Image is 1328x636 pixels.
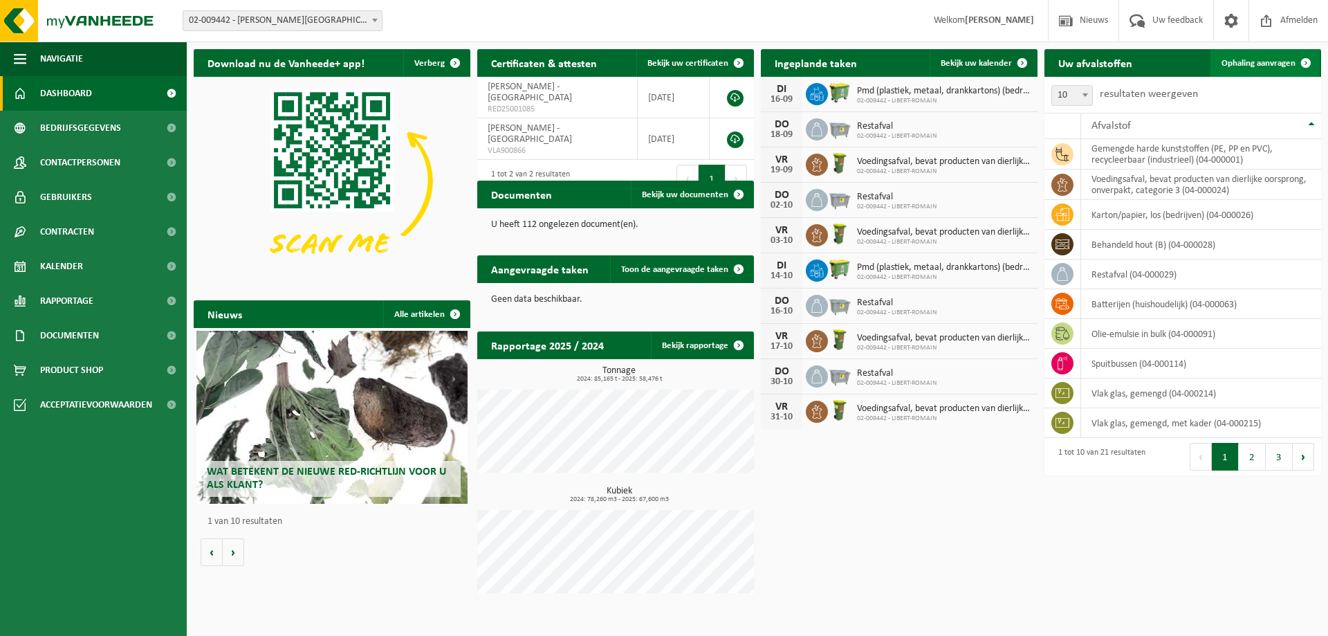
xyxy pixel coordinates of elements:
[484,366,754,383] h3: Tonnage
[40,284,93,318] span: Rapportage
[1100,89,1198,100] label: resultaten weergeven
[40,353,103,388] span: Product Shop
[40,318,99,353] span: Documenten
[768,165,795,175] div: 19-09
[699,165,726,192] button: 1
[1190,443,1212,471] button: Previous
[636,49,753,77] a: Bekijk uw certificaten
[1081,260,1321,289] td: restafval (04-000029)
[477,49,611,76] h2: Certificaten & attesten
[1081,319,1321,349] td: olie-emulsie in bulk (04-000091)
[857,132,937,140] span: 02-009442 - LIBERT-ROMAIN
[477,181,566,208] h2: Documenten
[484,376,754,383] span: 2024: 85,165 t - 2025: 58,476 t
[828,152,851,175] img: WB-0060-HPE-GN-50
[488,104,627,115] span: RED25001085
[965,15,1034,26] strong: [PERSON_NAME]
[768,331,795,342] div: VR
[857,192,937,203] span: Restafval
[828,187,851,210] img: WB-2500-GAL-GY-01
[857,379,937,388] span: 02-009442 - LIBERT-ROMAIN
[1081,408,1321,438] td: vlak glas, gemengd, met kader (04-000215)
[194,49,378,76] h2: Download nu de Vanheede+ app!
[40,388,152,422] span: Acceptatievoorwaarden
[768,154,795,165] div: VR
[196,331,468,504] a: Wat betekent de nieuwe RED-richtlijn voor u als klant?
[484,487,754,503] h3: Kubiek
[857,97,1031,105] span: 02-009442 - LIBERT-ROMAIN
[631,181,753,208] a: Bekijk uw documenten
[768,412,795,422] div: 31-10
[857,344,1031,352] span: 02-009442 - LIBERT-ROMAIN
[1091,120,1131,131] span: Afvalstof
[1212,443,1239,471] button: 1
[857,238,1031,246] span: 02-009442 - LIBERT-ROMAIN
[828,399,851,422] img: WB-0060-HPE-GN-50
[1044,49,1146,76] h2: Uw afvalstoffen
[768,119,795,130] div: DO
[638,118,710,160] td: [DATE]
[1081,349,1321,379] td: spuitbussen (04-000114)
[768,342,795,352] div: 17-10
[40,180,92,215] span: Gebruikers
[768,260,795,271] div: DI
[1051,442,1145,472] div: 1 tot 10 van 21 resultaten
[857,403,1031,415] span: Voedingsafval, bevat producten van dierlijke oorsprong, onverpakt, categorie 3
[1293,443,1314,471] button: Next
[828,328,851,352] img: WB-0060-HPE-GN-50
[761,49,871,76] h2: Ingeplande taken
[1081,200,1321,230] td: karton/papier, los (bedrijven) (04-000026)
[1081,230,1321,260] td: behandeld hout (B) (04-000028)
[857,368,937,379] span: Restafval
[647,59,728,68] span: Bekijk uw certificaten
[40,42,83,76] span: Navigatie
[651,331,753,359] a: Bekijk rapportage
[207,466,446,491] span: Wat betekent de nieuwe RED-richtlijn voor u als klant?
[1052,86,1092,105] span: 10
[857,86,1031,97] span: Pmd (plastiek, metaal, drankkartons) (bedrijven)
[857,121,937,132] span: Restafval
[491,295,740,305] p: Geen data beschikbaar.
[726,165,747,192] button: Next
[484,163,570,194] div: 1 tot 2 van 2 resultaten
[857,273,1031,282] span: 02-009442 - LIBERT-ROMAIN
[857,309,937,317] span: 02-009442 - LIBERT-ROMAIN
[930,49,1036,77] a: Bekijk uw kalender
[857,156,1031,167] span: Voedingsafval, bevat producten van dierlijke oorsprong, onverpakt, categorie 3
[828,116,851,140] img: WB-2500-GAL-GY-01
[621,265,728,274] span: Toon de aangevraagde taken
[488,123,572,145] span: [PERSON_NAME] - [GEOGRAPHIC_DATA]
[768,307,795,316] div: 16-10
[768,271,795,281] div: 14-10
[857,167,1031,176] span: 02-009442 - LIBERT-ROMAIN
[857,298,937,309] span: Restafval
[857,262,1031,273] span: Pmd (plastiek, metaal, drankkartons) (bedrijven)
[194,300,256,327] h2: Nieuws
[828,363,851,387] img: WB-2500-GAL-GY-01
[610,255,753,283] a: Toon de aangevraagde taken
[768,401,795,412] div: VR
[857,415,1031,423] span: 02-009442 - LIBERT-ROMAIN
[40,215,94,249] span: Contracten
[768,201,795,210] div: 02-10
[1266,443,1293,471] button: 3
[768,296,795,307] div: DO
[768,225,795,236] div: VR
[828,257,851,281] img: WB-0660-HPE-GN-50
[201,538,223,566] button: Vorige
[1221,59,1295,68] span: Ophaling aanvragen
[477,331,618,358] h2: Rapportage 2025 / 2024
[857,333,1031,344] span: Voedingsafval, bevat producten van dierlijke oorsprong, onverpakt, categorie 3
[183,11,382,30] span: 02-009442 - LIBERT-ROMAIN - OUDENAARDE
[183,10,382,31] span: 02-009442 - LIBERT-ROMAIN - OUDENAARDE
[828,81,851,105] img: WB-0660-HPE-GN-50
[477,255,602,282] h2: Aangevraagde taken
[1081,139,1321,170] td: gemengde harde kunststoffen (PE, PP en PVC), recycleerbaar (industrieel) (04-000001)
[768,236,795,246] div: 03-10
[768,190,795,201] div: DO
[223,538,244,566] button: Volgende
[857,227,1031,238] span: Voedingsafval, bevat producten van dierlijke oorsprong, onverpakt, categorie 3
[484,496,754,503] span: 2024: 78,260 m3 - 2025: 67,600 m3
[40,76,92,111] span: Dashboard
[1081,170,1321,200] td: voedingsafval, bevat producten van dierlijke oorsprong, onverpakt, categorie 3 (04-000024)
